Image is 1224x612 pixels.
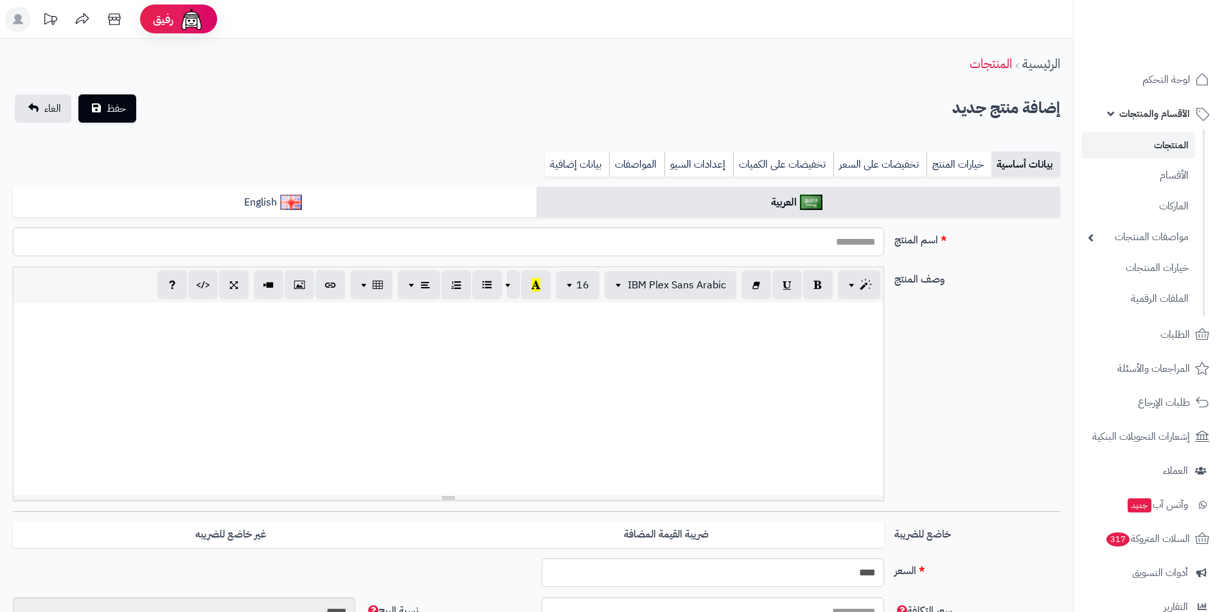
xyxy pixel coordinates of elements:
[733,152,833,177] a: تخفيضات على الكميات
[78,94,136,123] button: حفظ
[1081,387,1216,418] a: طلبات الإرجاع
[13,187,537,218] a: English
[545,152,609,177] a: بيانات إضافية
[889,558,1065,579] label: السعر
[1081,557,1216,588] a: أدوات التسويق
[537,187,1060,218] a: العربية
[889,521,1065,542] label: خاضع للضريبة
[1117,360,1190,378] span: المراجعات والأسئلة
[1081,455,1216,486] a: العملاء
[576,277,589,293] span: 16
[107,101,126,116] span: حفظ
[1160,326,1190,344] span: الطلبات
[1022,54,1060,73] a: الرئيسية
[1081,523,1216,554] a: السلات المتروكة317
[280,195,303,210] img: English
[1132,564,1188,582] span: أدوات التسويق
[605,271,736,299] button: IBM Plex Sans Arabic
[44,101,61,116] span: الغاء
[1119,105,1190,123] span: الأقسام والمنتجات
[34,6,66,35] a: تحديثات المنصة
[1081,193,1195,220] a: الماركات
[889,227,1065,248] label: اسم المنتج
[927,152,991,177] a: خيارات المنتج
[628,277,726,293] span: IBM Plex Sans Arabic
[1081,132,1195,159] a: المنتجات
[1081,489,1216,520] a: وآتس آبجديد
[833,152,927,177] a: تخفيضات على السعر
[1081,353,1216,384] a: المراجعات والأسئلة
[1081,162,1195,189] a: الأقسام
[1081,285,1195,313] a: الملفات الرقمية
[889,267,1065,287] label: وصف المنتج
[556,271,599,299] button: 16
[800,195,822,210] img: العربية
[1126,496,1188,514] span: وآتس آب
[15,94,71,123] a: الغاء
[153,12,173,27] span: رفيق
[1106,532,1130,546] span: 317
[179,6,204,32] img: ai-face.png
[1081,223,1195,251] a: مواصفات المنتجات
[1081,421,1216,452] a: إشعارات التحويلات البنكية
[13,521,448,548] label: غير خاضع للضريبه
[1138,394,1190,412] span: طلبات الإرجاع
[991,152,1060,177] a: بيانات أساسية
[952,95,1060,121] h2: إضافة منتج جديد
[1081,254,1195,282] a: خيارات المنتجات
[1163,462,1188,480] span: العملاء
[1092,428,1190,446] span: إشعارات التحويلات البنكية
[1081,319,1216,350] a: الطلبات
[448,521,884,548] label: ضريبة القيمة المضافة
[970,54,1012,73] a: المنتجات
[1142,71,1190,89] span: لوحة التحكم
[609,152,664,177] a: المواصفات
[1128,498,1151,512] span: جديد
[1105,530,1190,548] span: السلات المتروكة
[664,152,733,177] a: إعدادات السيو
[1081,64,1216,95] a: لوحة التحكم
